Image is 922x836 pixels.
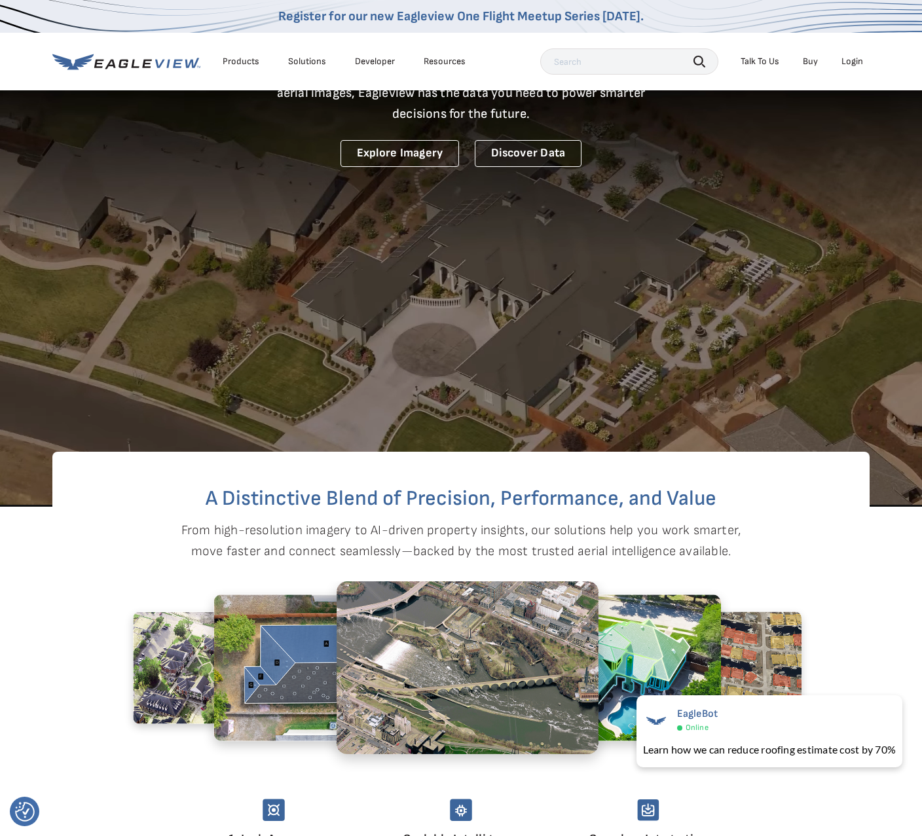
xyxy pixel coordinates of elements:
[643,742,896,757] div: Learn how we can reduce roofing estimate cost by 70%
[540,48,718,75] input: Search
[637,799,659,821] img: seamless-integration.svg
[424,56,466,67] div: Resources
[677,708,718,720] span: EagleBot
[498,594,721,741] img: 4.2.png
[288,56,326,67] div: Solutions
[686,723,709,733] span: Online
[337,581,599,755] img: 3.2.png
[341,140,460,167] a: Explore Imagery
[261,62,661,124] p: A new era starts here. Built on more than 3.5 billion high-resolution aerial images, Eagleview ha...
[15,802,35,822] button: Consent Preferences
[278,9,644,24] a: Register for our new Eagleview One Flight Meetup Series [DATE].
[15,802,35,822] img: Revisit consent button
[803,56,818,67] a: Buy
[841,56,863,67] div: Login
[181,520,741,562] p: From high-resolution imagery to AI-driven property insights, our solutions help you work smarter,...
[105,488,817,509] h2: A Distinctive Blend of Precision, Performance, and Value
[223,56,259,67] div: Products
[263,799,285,821] img: unmatched-accuracy.svg
[475,140,581,167] a: Discover Data
[643,708,669,734] img: EagleBot
[133,611,303,724] img: 1.2.png
[450,799,472,821] img: scalable-intelligency.svg
[355,56,395,67] a: Developer
[741,56,779,67] div: Talk To Us
[213,594,436,741] img: 2.2.png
